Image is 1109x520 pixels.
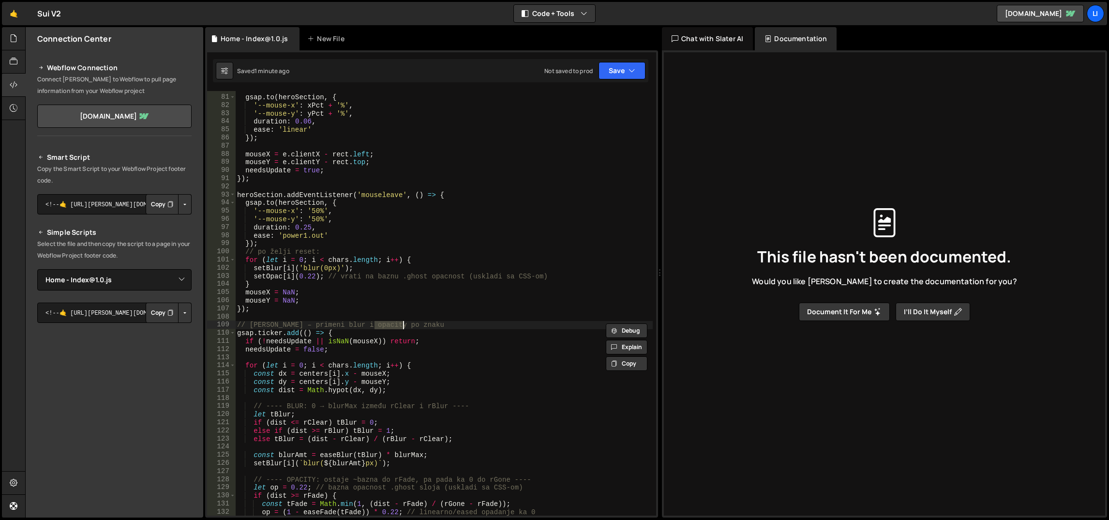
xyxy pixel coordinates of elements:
div: Button group with nested dropdown [146,303,192,323]
div: Chat with Slater AI [662,27,753,50]
div: 119 [207,402,236,410]
h2: Webflow Connection [37,62,192,74]
h2: Simple Scripts [37,227,192,238]
div: 85 [207,125,236,134]
div: 90 [207,166,236,174]
div: 87 [207,142,236,150]
button: I’ll do it myself [896,303,970,321]
div: 86 [207,134,236,142]
div: 84 [207,117,236,125]
div: Button group with nested dropdown [146,194,192,214]
div: 129 [207,483,236,491]
div: 115 [207,369,236,378]
textarea: <!--🤙 [URL][PERSON_NAME][DOMAIN_NAME]> <script>document.addEventListener("DOMContentLoaded", func... [37,194,192,214]
div: Documentation [755,27,837,50]
div: 99 [207,239,236,247]
p: Connect [PERSON_NAME] to Webflow to pull page information from your Webflow project [37,74,192,97]
div: 89 [207,158,236,166]
div: 93 [207,191,236,199]
div: 95 [207,207,236,215]
span: Would you like [PERSON_NAME] to create the documentation for you? [752,276,1017,287]
textarea: <!--🤙 [URL][PERSON_NAME][DOMAIN_NAME]> <script>document.addEventListener("DOMContentLoaded", func... [37,303,192,323]
div: 91 [207,174,236,183]
button: Save [599,62,645,79]
button: Document it for me [799,303,890,321]
div: 120 [207,410,236,418]
button: Debug [606,323,647,338]
div: 94 [207,199,236,207]
div: Not saved to prod [544,67,593,75]
iframe: YouTube video player [37,339,193,426]
div: 123 [207,435,236,443]
button: Explain [606,340,647,354]
div: Saved [237,67,289,75]
div: 122 [207,427,236,435]
div: 127 [207,467,236,475]
a: Li [1087,5,1104,22]
div: 116 [207,378,236,386]
div: 125 [207,451,236,459]
div: Sui V2 [37,8,61,19]
div: 117 [207,386,236,394]
a: 🤙 [2,2,26,25]
div: 109 [207,321,236,329]
div: 112 [207,345,236,353]
div: 103 [207,272,236,280]
button: Copy [146,303,179,323]
div: 124 [207,443,236,451]
div: 97 [207,223,236,231]
div: 102 [207,264,236,272]
p: Copy the Smart Script to your Webflow Project footer code. [37,163,192,186]
div: 83 [207,109,236,118]
div: New File [307,34,348,44]
h2: Connection Center [37,33,111,44]
a: [DOMAIN_NAME] [997,5,1084,22]
div: 114 [207,361,236,369]
button: Copy [606,356,647,371]
div: 104 [207,280,236,288]
button: Copy [146,194,179,214]
div: 100 [207,247,236,256]
div: Home - Index@1.0.js [221,34,288,44]
span: This file hasn't been documented. [757,249,1011,264]
div: 108 [207,313,236,321]
div: 131 [207,500,236,508]
div: 105 [207,288,236,296]
a: [DOMAIN_NAME] [37,105,192,128]
div: 118 [207,394,236,402]
div: 126 [207,459,236,467]
p: Select the file and then copy the script to a page in your Webflow Project footer code. [37,238,192,261]
div: 96 [207,215,236,223]
div: 1 minute ago [255,67,289,75]
div: 107 [207,305,236,313]
div: 81 [207,93,236,101]
div: 92 [207,183,236,191]
div: 121 [207,418,236,427]
div: 110 [207,329,236,337]
div: 88 [207,150,236,158]
div: 130 [207,491,236,500]
div: 101 [207,256,236,264]
iframe: YouTube video player [37,432,193,520]
div: 111 [207,337,236,345]
div: 128 [207,475,236,484]
div: 113 [207,353,236,362]
button: Code + Tools [514,5,595,22]
div: 132 [207,508,236,516]
h2: Smart Script [37,152,192,163]
div: 98 [207,231,236,240]
div: 106 [207,296,236,305]
div: 82 [207,101,236,109]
